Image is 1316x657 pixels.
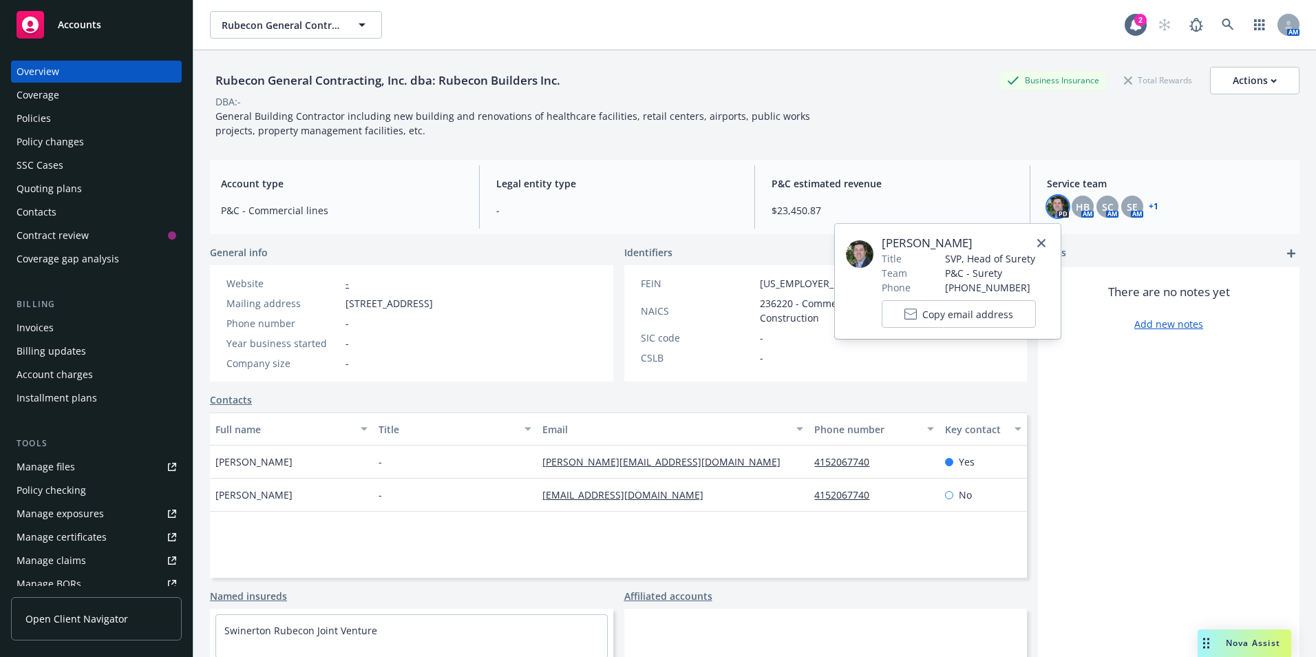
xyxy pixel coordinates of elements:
[11,298,182,311] div: Billing
[346,336,349,351] span: -
[210,11,382,39] button: Rubecon General Contracting, Inc. dba: Rubecon Builders Inc.
[58,19,101,30] span: Accounts
[11,178,182,200] a: Quoting plans
[1134,317,1203,331] a: Add new notes
[1108,284,1230,300] span: There are no notes yet
[1214,11,1242,39] a: Search
[846,240,873,268] img: employee photo
[882,235,1036,251] span: [PERSON_NAME]
[1076,200,1090,214] span: HB
[959,455,975,469] span: Yes
[11,526,182,548] a: Manage certificates
[945,251,1036,266] span: SVP, Head of Surety
[11,479,182,501] a: Policy checking
[346,356,349,371] span: -
[1000,72,1106,89] div: Business Insurance
[11,503,182,525] a: Manage exposures
[1182,11,1210,39] a: Report a Bug
[210,245,268,260] span: General info
[624,589,712,603] a: Affiliated accounts
[760,276,957,291] span: [US_EMPLOYER_IDENTIFICATION_NUMBER]
[922,307,1013,322] span: Copy email address
[222,18,341,32] span: Rubecon General Contracting, Inc. dba: Rubecon Builders Inc.
[226,296,340,311] div: Mailing address
[641,331,754,345] div: SIC code
[215,94,241,109] div: DBA: -
[641,276,754,291] div: FEIN
[17,456,75,478] div: Manage files
[496,203,738,218] span: -
[945,422,1006,437] div: Key contact
[496,176,738,191] span: Legal entity type
[542,488,714,501] a: [EMAIL_ADDRESS][DOMAIN_NAME]
[226,336,340,351] div: Year business started
[379,488,382,502] span: -
[1117,72,1199,89] div: Total Rewards
[1149,202,1158,211] a: +1
[11,107,182,129] a: Policies
[11,248,182,270] a: Coverage gap analysis
[1151,11,1178,39] a: Start snowing
[882,280,911,295] span: Phone
[17,387,97,409] div: Installment plans
[1226,637,1280,649] span: Nova Assist
[624,245,672,260] span: Identifiers
[1198,629,1215,657] div: Drag to move
[210,393,252,407] a: Contacts
[17,550,86,572] div: Manage claims
[809,413,940,446] button: Phone number
[210,413,373,446] button: Full name
[641,351,754,365] div: CSLB
[17,526,107,548] div: Manage certificates
[11,6,182,44] a: Accounts
[814,455,880,468] a: 4152067740
[11,225,182,247] a: Contract review
[11,201,182,223] a: Contacts
[17,573,81,595] div: Manage BORs
[215,109,813,137] span: General Building Contractor including new building and renovations of healthcare facilities, reta...
[17,84,59,106] div: Coverage
[226,316,340,331] div: Phone number
[537,413,809,446] button: Email
[1283,245,1299,262] a: add
[17,131,84,153] div: Policy changes
[17,248,119,270] div: Coverage gap analysis
[17,364,93,386] div: Account charges
[17,340,86,362] div: Billing updates
[1033,235,1050,251] a: close
[346,316,349,331] span: -
[346,277,349,290] a: -
[11,456,182,478] a: Manage files
[1246,11,1273,39] a: Switch app
[760,296,1011,325] span: 236220 - Commercial and Institutional Building Construction
[17,479,86,501] div: Policy checking
[945,280,1036,295] span: [PHONE_NUMBER]
[882,251,902,266] span: Title
[11,84,182,106] a: Coverage
[1047,176,1288,191] span: Service team
[1047,196,1069,218] img: photo
[814,488,880,501] a: 4152067740
[882,266,907,280] span: Team
[226,356,340,371] div: Company size
[11,340,182,362] a: Billing updates
[1233,67,1277,94] div: Actions
[1102,200,1114,214] span: SC
[772,176,1013,191] span: P&C estimated revenue
[945,266,1036,280] span: P&C - Surety
[221,176,463,191] span: Account type
[542,422,789,437] div: Email
[210,72,566,90] div: Rubecon General Contracting, Inc. dba: Rubecon Builders Inc.
[17,178,82,200] div: Quoting plans
[17,503,104,525] div: Manage exposures
[814,422,919,437] div: Phone number
[11,61,182,83] a: Overview
[221,203,463,218] span: P&C - Commercial lines
[210,589,287,603] a: Named insureds
[17,61,59,83] div: Overview
[11,437,182,450] div: Tools
[226,276,340,291] div: Website
[17,317,54,339] div: Invoices
[760,331,763,345] span: -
